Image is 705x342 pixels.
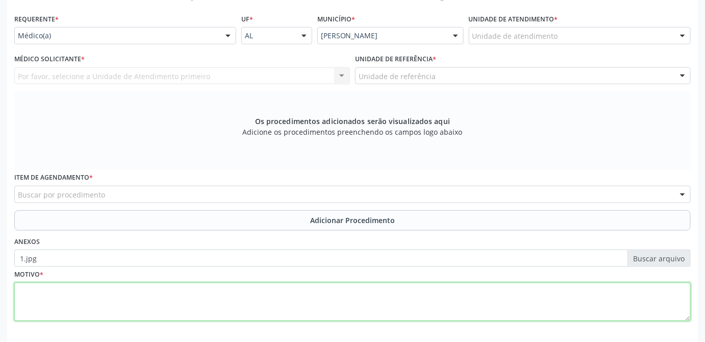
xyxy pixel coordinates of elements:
[18,31,215,41] span: Médico(a)
[14,267,43,283] label: Motivo
[245,31,291,41] span: AL
[14,170,93,186] label: Item de agendamento
[469,11,558,27] label: Unidade de atendimento
[14,210,691,231] button: Adicionar Procedimento
[255,116,450,127] span: Os procedimentos adicionados serão visualizados aqui
[359,71,436,82] span: Unidade de referência
[14,234,40,250] label: Anexos
[18,189,105,200] span: Buscar por procedimento
[321,31,443,41] span: [PERSON_NAME]
[14,11,59,27] label: Requerente
[243,127,463,137] span: Adicione os procedimentos preenchendo os campos logo abaixo
[14,52,85,67] label: Médico Solicitante
[241,11,253,27] label: UF
[310,215,395,226] span: Adicionar Procedimento
[317,11,356,27] label: Município
[472,31,558,41] span: Unidade de atendimento
[355,52,436,67] label: Unidade de referência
